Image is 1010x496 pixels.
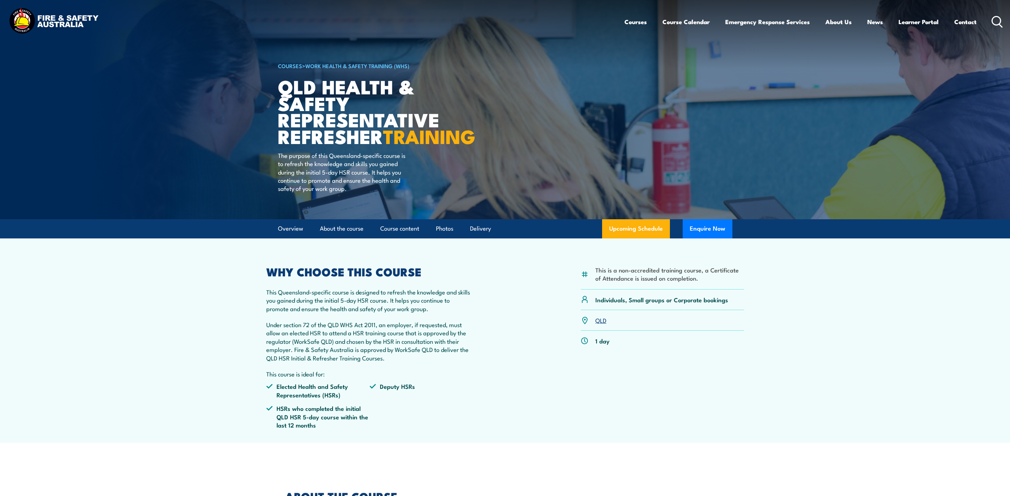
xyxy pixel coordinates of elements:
[595,266,744,282] li: This is a non-accredited training course, a Certificate of Attendance is issued on completion.
[370,382,473,399] li: Deputy HSRs
[662,12,710,31] a: Course Calendar
[278,61,453,70] h6: >
[305,62,409,70] a: Work Health & Safety Training (WHS)
[954,12,977,31] a: Contact
[595,316,606,324] a: QLD
[266,382,370,399] li: Elected Health and Safety Representatives (HSRs)
[602,219,670,238] a: Upcoming Schedule
[867,12,883,31] a: News
[266,370,474,378] p: This course is ideal for:
[266,404,370,429] li: HSRs who completed the initial QLD HSR 5-day course within the last 12 months
[266,266,474,276] h2: WHY CHOOSE THIS COURSE
[278,151,408,193] p: The purpose of this Queensland-specific course is to refresh the knowledge and skills you gained ...
[470,219,491,238] a: Delivery
[595,296,728,304] p: Individuals, Small groups or Corporate bookings
[825,12,852,31] a: About Us
[725,12,810,31] a: Emergency Response Services
[436,219,453,238] a: Photos
[320,219,364,238] a: About the course
[624,12,647,31] a: Courses
[899,12,939,31] a: Learner Portal
[266,320,474,362] p: Under section 72 of the QLD WHS Act 2011, an employer, if requested, must allow an elected HSR to...
[683,219,732,238] button: Enquire Now
[380,219,419,238] a: Course content
[278,62,302,70] a: COURSES
[278,78,453,144] h1: QLD Health & Safety Representative Refresher
[383,121,475,150] strong: TRAINING
[595,337,610,345] p: 1 day
[278,219,303,238] a: Overview
[266,288,474,313] p: This Queensland-specific course is designed to refresh the knowledge and skills you gained during...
